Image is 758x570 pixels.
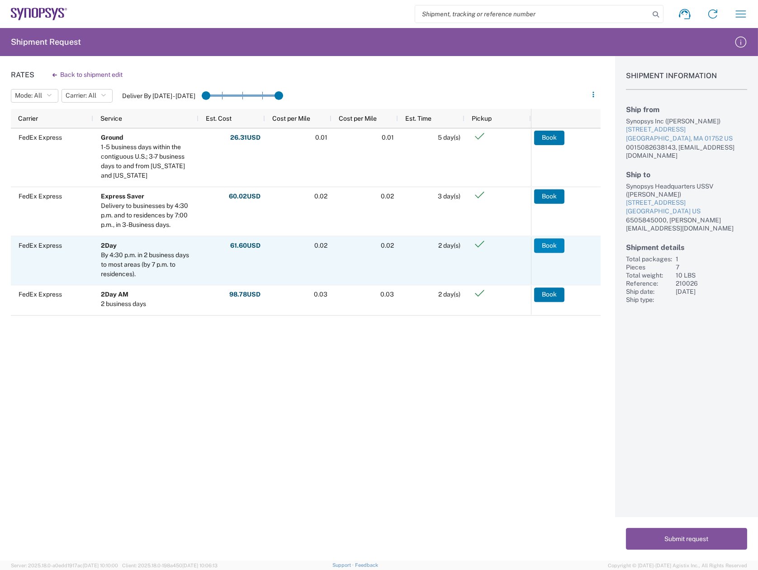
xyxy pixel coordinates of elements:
h1: Rates [11,71,34,79]
a: Feedback [355,562,378,568]
div: Pieces [626,263,672,271]
span: Copyright © [DATE]-[DATE] Agistix Inc., All Rights Reserved [608,561,747,570]
button: 26.31USD [230,131,261,145]
span: Cost per Mile [272,115,310,122]
a: [STREET_ADDRESS][GEOGRAPHIC_DATA], MA 01752 US [626,125,747,143]
div: [GEOGRAPHIC_DATA] US [626,207,747,216]
h2: Shipment Request [11,37,81,47]
span: Carrier: All [66,91,96,100]
div: Ship date: [626,287,672,296]
div: Synopsys Headquarters USSV ([PERSON_NAME]) [626,182,747,198]
button: Back to shipment edit [45,67,130,83]
div: By 4:30 p.m. in 2 business days to most areas (by 7 p.m. to residences). [101,250,194,279]
span: 0.01 [315,134,327,141]
div: 0015082638143, [EMAIL_ADDRESS][DOMAIN_NAME] [626,143,747,160]
div: 1 [676,255,747,263]
div: Total packages: [626,255,672,263]
button: Submit request [626,528,747,550]
a: Support [332,562,355,568]
b: Ground [101,134,123,141]
b: 2Day [101,242,117,249]
span: 2 day(s) [438,291,460,298]
input: Shipment, tracking or reference number [415,5,649,23]
strong: 61.60 USD [230,241,261,250]
span: Cost per Mile [339,115,377,122]
span: 5 day(s) [438,134,460,141]
span: FedEx Express [19,134,62,141]
a: [STREET_ADDRESS][GEOGRAPHIC_DATA] US [626,198,747,216]
b: Express Saver [101,193,144,200]
h2: Ship to [626,170,747,179]
button: Book [534,238,564,253]
strong: 98.78 USD [229,290,261,299]
button: 98.78USD [229,287,261,302]
div: 1-5 business days within the contiguous U.S.; 3-7 business days to and from Alaska and Hawaii [101,142,194,180]
h2: Shipment details [626,243,747,252]
span: Service [100,115,122,122]
div: 7 [676,263,747,271]
span: Server: 2025.18.0-a0edd1917ac [11,563,118,568]
span: 0.02 [314,193,327,200]
div: Reference: [626,279,672,287]
div: 210026 [676,279,747,287]
h1: Shipment Information [626,71,747,90]
span: Mode: All [15,91,42,100]
button: 60.02USD [228,189,261,203]
span: 0.02 [314,242,327,249]
button: Book [534,189,564,203]
div: Delivery to businesses by 4:30 p.m. and to residences by 7:00 p.m., in 3-Business days. [101,201,194,230]
b: 2Day AM [101,291,128,298]
div: [STREET_ADDRESS] [626,125,747,134]
span: 0.02 [381,242,394,249]
div: [STREET_ADDRESS] [626,198,747,207]
strong: 26.31 USD [230,133,261,142]
div: 10 LBS [676,271,747,279]
button: Mode: All [11,89,58,103]
button: 61.60USD [230,238,261,253]
span: Carrier [18,115,38,122]
span: FedEx Express [19,242,62,249]
span: 0.03 [380,291,394,298]
span: 3 day(s) [438,193,460,200]
span: [DATE] 10:06:13 [182,563,218,568]
span: FedEx Express [19,291,62,298]
h2: Ship from [626,105,747,114]
button: Book [534,287,564,302]
span: 0.03 [314,291,327,298]
span: 0.01 [382,134,394,141]
span: 0.02 [381,193,394,200]
button: Book [534,131,564,145]
label: Deliver By [DATE] - [DATE] [122,92,195,100]
div: Total weight: [626,271,672,279]
span: Pickup [472,115,492,122]
div: Synopsys Inc ([PERSON_NAME]) [626,117,747,125]
button: Carrier: All [62,89,113,103]
span: 2 day(s) [438,242,460,249]
div: [GEOGRAPHIC_DATA], MA 01752 US [626,134,747,143]
div: Ship type: [626,296,672,304]
div: 2 business days [101,299,146,309]
span: Client: 2025.18.0-198a450 [122,563,218,568]
div: 6505845000, [PERSON_NAME][EMAIL_ADDRESS][DOMAIN_NAME] [626,216,747,232]
div: [DATE] [676,287,747,296]
span: [DATE] 10:10:00 [83,563,118,568]
span: Est. Cost [206,115,232,122]
span: Est. Time [405,115,431,122]
strong: 60.02 USD [229,192,261,201]
span: FedEx Express [19,193,62,200]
